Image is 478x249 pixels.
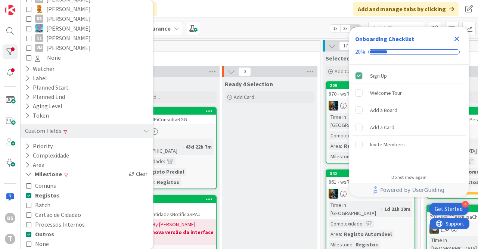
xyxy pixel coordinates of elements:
[353,183,465,197] a: Powered by UserGuiding
[24,102,63,111] div: Aging Level
[225,80,273,88] span: Ready 4 Selection
[128,196,216,219] div: 3691519 - prjSPAJ_EntidadesNotificaSPAJ
[46,14,91,24] span: [PERSON_NAME]
[352,68,466,84] div: Sign Up is complete.
[35,200,50,210] span: Batch
[352,102,466,118] div: Add a Board is incomplete.
[24,111,50,120] div: Token
[26,14,147,24] button: RB [PERSON_NAME]
[326,170,415,177] div: 342
[335,68,358,75] span: Add Card...
[370,106,397,115] div: Add a Board
[352,136,466,153] div: Invite Members is incomplete.
[26,190,60,200] button: Registos
[26,4,147,14] button: RL [PERSON_NAME]
[370,88,402,97] div: Welcome Tour
[5,234,15,244] div: T
[128,108,216,124] div: 233144 - wsBUPiConsultaRGG
[35,24,43,32] img: SF
[368,22,424,35] input: Quick Filter...
[35,229,54,239] span: Outros
[326,55,350,62] span: Selected
[35,34,43,42] div: SL
[330,171,415,176] div: 342
[35,181,56,190] span: Comuns
[341,142,342,150] span: :
[234,94,258,100] span: Add Card...
[342,142,394,150] div: Registo Automóvel
[391,174,426,180] div: Do not show again
[342,230,394,238] div: Registo Automóvel
[24,141,53,151] button: Priority
[27,54,311,61] span: Upstream
[329,101,338,111] img: JC
[35,210,81,220] span: Cartão de Cidadão
[24,92,66,102] div: Planned End
[326,89,415,99] div: 870 - wsRACertidaoPermanente
[353,2,459,16] div: Add and manage tabs by clicking
[330,25,340,32] span: 1x
[26,33,147,43] button: SL [PERSON_NAME]
[329,189,338,199] img: JC
[435,205,463,213] div: Get Started
[154,178,155,186] span: :
[35,15,43,23] div: RB
[350,25,360,32] span: 3x
[26,229,54,239] button: Outros
[35,44,43,52] div: VM
[370,71,387,80] div: Sign Up
[339,41,352,50] span: 17
[329,131,363,140] div: Complexidade
[429,203,469,215] div: Open Get Started checklist, remaining modules: 4
[349,65,469,169] div: Checklist items
[35,5,43,13] img: RL
[326,189,415,199] div: JC
[370,123,394,132] div: Add a Card
[363,220,364,228] span: :
[35,220,85,229] span: Processos Internos
[326,177,415,187] div: 861 - wsRAValidaRegistoInicial
[326,82,415,99] div: 209870 - wsRACertidaoPermanente
[46,4,91,14] span: [PERSON_NAME]
[46,24,91,33] span: [PERSON_NAME]
[329,152,353,161] div: Milestone
[341,230,342,238] span: :
[128,115,216,124] div: 144 - wsBUPiConsultaRGG
[462,201,469,208] div: 4
[429,224,439,234] img: LS
[24,64,55,74] div: Watcher
[143,168,186,176] div: Registo Predial
[326,101,415,111] div: JC
[329,201,381,217] div: Time in [GEOGRAPHIC_DATA]
[46,33,91,43] span: [PERSON_NAME]
[352,119,466,136] div: Add a Card is incomplete.
[326,81,415,164] a: 209870 - wsRACertidaoPermanenteJCTime in [GEOGRAPHIC_DATA]:1d 21h 10mComplexidade:Area:Registo Au...
[128,108,216,115] div: 233
[24,126,62,136] div: Custom Fields
[26,220,85,229] button: Processos Internos
[340,25,350,32] span: 2x
[380,186,444,194] span: Powered by UserGuiding
[355,49,365,55] div: 20%
[382,205,412,213] div: 1d 21h 10m
[128,203,216,219] div: 1519 - prjSPAJ_EntidadesNotificaSPAJ
[26,181,56,190] button: Comuns
[164,157,165,165] span: :
[24,151,70,160] button: Complexidade
[329,142,341,150] div: Area
[355,49,463,55] div: Checklist progress: 20%
[137,221,199,228] span: [DATE] By [PERSON_NAME]...
[370,140,405,149] div: Invite Members
[24,169,63,179] button: Milestone
[5,213,15,223] div: BS
[47,53,61,62] span: None
[16,1,34,10] span: Support
[24,160,45,169] button: Area
[26,239,49,249] button: None
[24,74,48,83] div: Label
[128,127,216,136] div: DF
[329,230,341,238] div: Area
[349,27,469,197] div: Checklist Container
[26,200,50,210] button: Batch
[349,183,469,197] div: Footer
